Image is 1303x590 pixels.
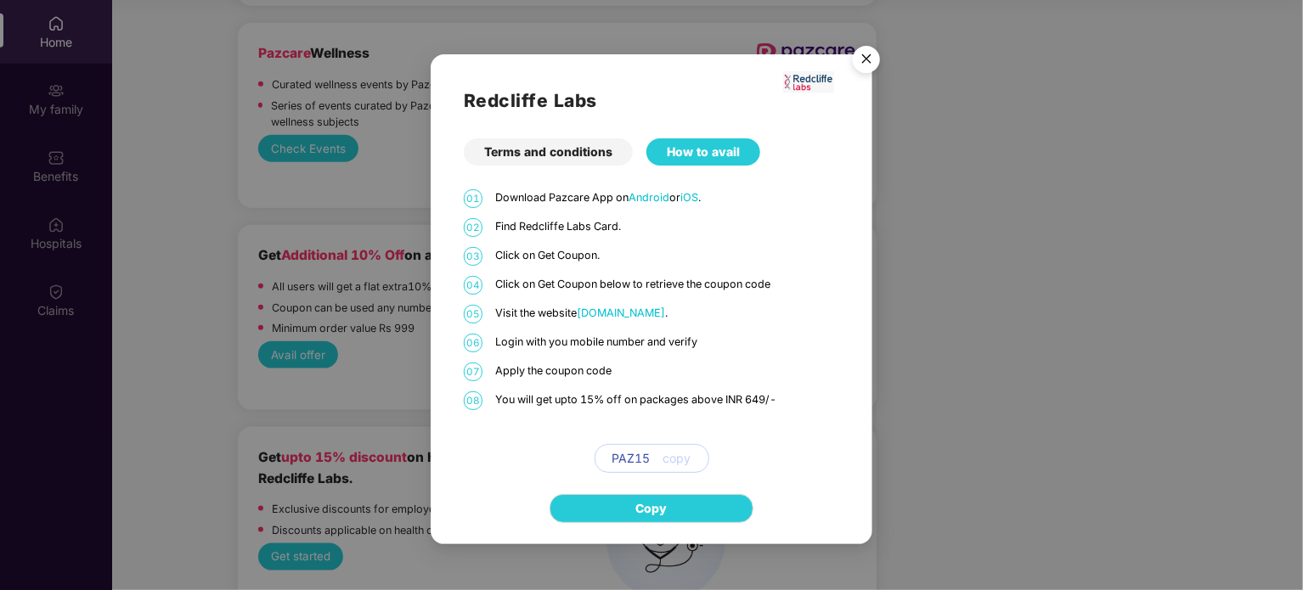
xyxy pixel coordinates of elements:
span: 06 [464,334,482,352]
span: Copy [636,499,668,518]
p: Visit the website . [495,305,839,322]
p: Apply the coupon code [495,362,839,379]
img: Screenshot%202023-06-01%20at%2011.51.45%20AM.png [783,71,834,93]
span: PAZ15 [612,449,651,468]
div: How to avail [646,138,760,166]
span: 03 [464,247,482,266]
p: Find Redcliffe Labs Card. [495,218,839,235]
span: 05 [464,305,482,323]
a: iOS [680,191,698,204]
span: 08 [464,391,482,410]
div: Terms and conditions [464,138,633,166]
p: Download Pazcare App on or . [495,189,839,206]
a: [DOMAIN_NAME] [577,306,665,319]
p: You will get upto 15% off on packages above INR 649/- [495,391,839,408]
span: 04 [464,276,482,295]
span: 02 [464,218,482,237]
button: copy [651,445,691,472]
button: Copy [550,494,753,523]
span: 01 [464,189,482,208]
p: Login with you mobile number and verify [495,334,839,351]
p: Click on Get Coupon. [495,247,839,264]
img: svg+xml;base64,PHN2ZyB4bWxucz0iaHR0cDovL3d3dy53My5vcmcvMjAwMC9zdmciIHdpZHRoPSI1NiIgaGVpZ2h0PSI1Ni... [843,38,890,86]
button: Close [843,38,888,84]
p: Click on Get Coupon below to retrieve the coupon code [495,276,839,293]
span: 07 [464,362,482,381]
a: Android [629,191,669,204]
h2: Redcliffe Labs [464,87,839,115]
span: copy [663,449,691,468]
